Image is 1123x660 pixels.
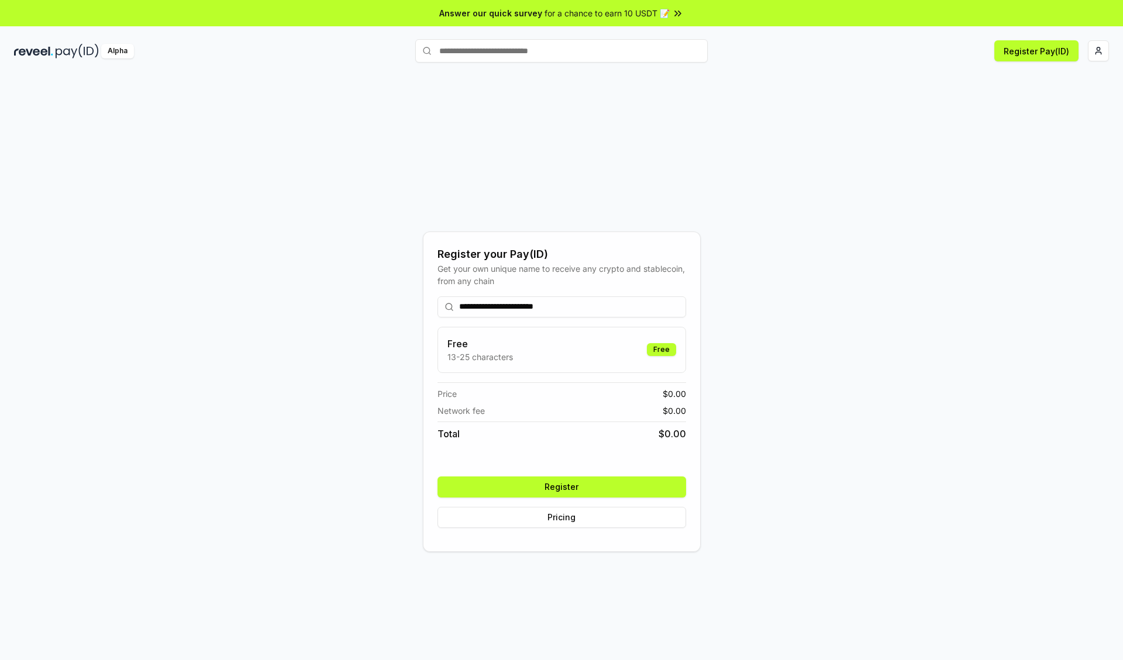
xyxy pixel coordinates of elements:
[439,7,542,19] span: Answer our quick survey
[438,388,457,400] span: Price
[659,427,686,441] span: $ 0.00
[438,427,460,441] span: Total
[56,44,99,58] img: pay_id
[663,405,686,417] span: $ 0.00
[438,246,686,262] div: Register your Pay(ID)
[438,476,686,497] button: Register
[663,388,686,400] span: $ 0.00
[438,262,686,287] div: Get your own unique name to receive any crypto and stablecoin, from any chain
[438,405,485,417] span: Network fee
[994,40,1079,61] button: Register Pay(ID)
[545,7,670,19] span: for a chance to earn 10 USDT 📝
[438,507,686,528] button: Pricing
[447,337,513,351] h3: Free
[647,343,676,356] div: Free
[101,44,134,58] div: Alpha
[14,44,53,58] img: reveel_dark
[447,351,513,363] p: 13-25 characters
